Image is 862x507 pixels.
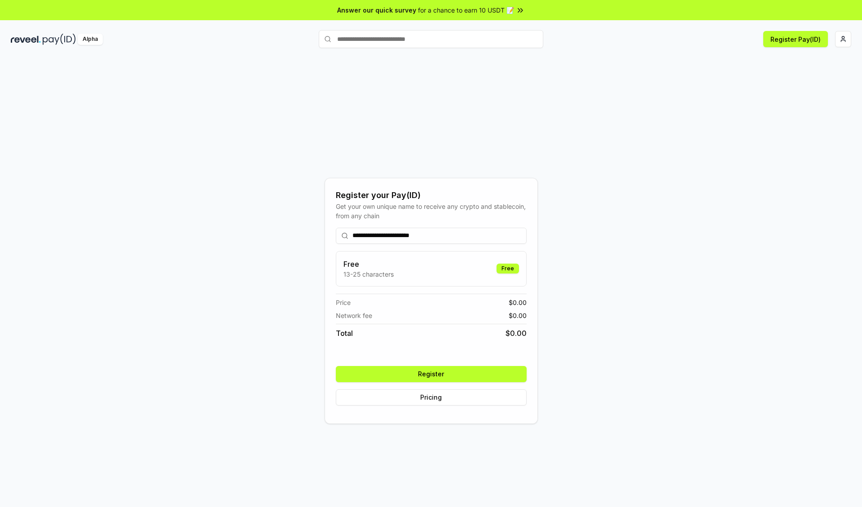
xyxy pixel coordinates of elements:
[418,5,514,15] span: for a chance to earn 10 USDT 📝
[343,269,394,279] p: 13-25 characters
[336,311,372,320] span: Network fee
[336,189,527,202] div: Register your Pay(ID)
[11,34,41,45] img: reveel_dark
[509,311,527,320] span: $ 0.00
[509,298,527,307] span: $ 0.00
[78,34,103,45] div: Alpha
[763,31,828,47] button: Register Pay(ID)
[337,5,416,15] span: Answer our quick survey
[336,366,527,382] button: Register
[497,264,519,273] div: Free
[506,328,527,339] span: $ 0.00
[43,34,76,45] img: pay_id
[336,389,527,406] button: Pricing
[336,298,351,307] span: Price
[343,259,394,269] h3: Free
[336,328,353,339] span: Total
[336,202,527,220] div: Get your own unique name to receive any crypto and stablecoin, from any chain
